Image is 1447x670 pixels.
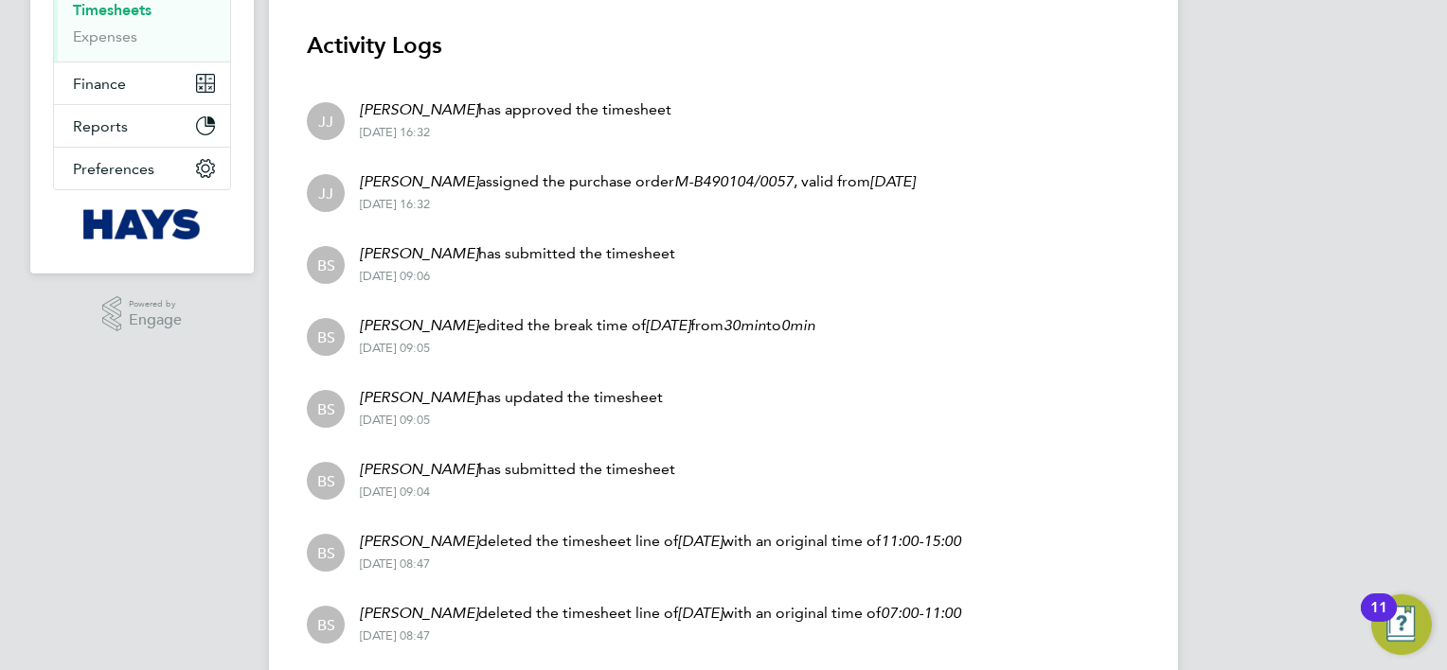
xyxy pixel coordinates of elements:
div: [DATE] 09:04 [360,485,675,500]
em: 11:00-15:00 [881,532,961,550]
p: has approved the timesheet [360,98,671,121]
span: Reports [73,117,128,135]
em: [PERSON_NAME] [360,460,478,478]
em: [DATE] [646,316,690,334]
p: has submitted the timesheet [360,242,675,265]
em: [DATE] [870,172,915,190]
div: Billy Smith [307,246,345,284]
em: M-B490104/0057 [674,172,794,190]
em: [PERSON_NAME] [360,532,478,550]
div: [DATE] 16:32 [360,197,915,212]
em: [PERSON_NAME] [360,388,478,406]
div: [DATE] 08:47 [360,628,961,644]
em: [DATE] [678,604,723,622]
em: [PERSON_NAME] [360,100,478,118]
div: [DATE] 09:05 [360,413,663,428]
a: Expenses [73,27,137,45]
button: Finance [54,62,230,104]
em: [PERSON_NAME] [360,244,478,262]
em: [PERSON_NAME] [360,172,478,190]
span: Engage [129,312,182,328]
p: deleted the timesheet line of with an original time of [360,530,961,553]
span: JJ [318,111,333,132]
div: [DATE] 08:47 [360,556,961,572]
div: John Jenkins [307,102,345,140]
em: 07:00-11:00 [881,604,961,622]
span: BS [317,398,335,419]
button: Open Resource Center, 11 new notifications [1371,594,1432,655]
span: Powered by [129,296,182,312]
p: deleted the timesheet line of with an original time of [360,602,961,625]
em: [PERSON_NAME] [360,604,478,622]
div: [DATE] 16:32 [360,125,671,140]
div: [DATE] 09:05 [360,341,815,356]
img: hays-logo-retina.png [83,209,202,239]
div: Billy Smith [307,534,345,572]
em: 0min [781,316,815,334]
em: 30min [723,316,766,334]
button: Preferences [54,148,230,189]
button: Reports [54,105,230,147]
p: has submitted the timesheet [360,458,675,481]
span: Preferences [73,160,154,178]
div: John Jenkins [307,174,345,212]
a: Timesheets [73,1,152,19]
div: 11 [1370,608,1387,632]
a: Go to home page [53,209,231,239]
div: Billy Smith [307,462,345,500]
div: Billy Smith [307,390,345,428]
span: BS [317,470,335,491]
div: Billy Smith [307,606,345,644]
p: has updated the timesheet [360,386,663,409]
div: Billy Smith [307,318,345,356]
a: Powered byEngage [102,296,183,332]
em: [DATE] [678,532,723,550]
span: BS [317,326,335,347]
p: assigned the purchase order , valid from [360,170,915,193]
span: BS [317,255,335,275]
em: [PERSON_NAME] [360,316,478,334]
p: edited the break time of from to [360,314,815,337]
div: [DATE] 09:06 [360,269,675,284]
h3: Activity Logs [307,30,1140,61]
span: BS [317,542,335,563]
span: Finance [73,75,126,93]
span: BS [317,614,335,635]
span: JJ [318,183,333,203]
